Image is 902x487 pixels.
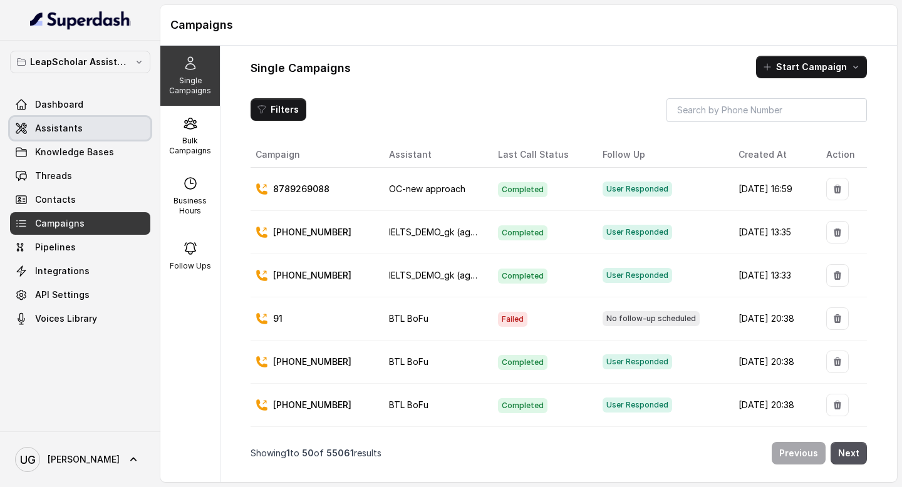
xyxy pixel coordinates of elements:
button: Next [831,442,867,464]
span: BTL BoFu [389,399,428,410]
span: User Responded [603,225,672,240]
a: [PERSON_NAME] [10,442,150,477]
span: IELTS_DEMO_gk (agent 1) [389,227,494,237]
span: Knowledge Bases [35,146,114,158]
span: Pipelines [35,241,76,254]
span: Campaigns [35,217,85,230]
p: [PHONE_NUMBER] [273,356,351,368]
button: Filters [251,98,306,121]
span: Voices Library [35,312,97,325]
a: Contacts [10,188,150,211]
span: OC-new approach [389,183,465,194]
h1: Single Campaigns [251,58,351,78]
td: [DATE] 16:59 [728,168,816,211]
td: [DATE] 13:35 [728,211,816,254]
th: Campaign [251,142,379,168]
button: Start Campaign [756,56,867,78]
p: 8789269088 [273,183,329,195]
a: Dashboard [10,93,150,116]
th: Follow Up [593,142,728,168]
th: Created At [728,142,816,168]
h1: Campaigns [170,15,887,35]
a: Knowledge Bases [10,141,150,163]
nav: Pagination [251,434,867,472]
span: Threads [35,170,72,182]
td: [DATE] 20:38 [728,427,816,470]
span: Completed [498,355,547,370]
span: User Responded [603,397,672,413]
span: Contacts [35,193,76,206]
td: [DATE] 20:38 [728,384,816,427]
input: Search by Phone Number [666,98,867,122]
span: No follow-up scheduled [603,311,700,326]
a: Integrations [10,260,150,282]
button: Previous [772,442,826,464]
span: Assistants [35,122,83,135]
a: Voices Library [10,307,150,330]
a: Assistants [10,117,150,140]
p: Business Hours [165,196,215,216]
p: 91 [273,312,283,325]
p: Showing to of results [251,447,381,459]
a: Pipelines [10,236,150,259]
text: UG [20,453,36,466]
a: Campaigns [10,212,150,235]
span: Completed [498,269,547,284]
td: [DATE] 20:38 [728,297,816,341]
p: [PHONE_NUMBER] [273,226,351,238]
span: API Settings [35,289,90,301]
span: BTL BoFu [389,356,428,367]
span: [PERSON_NAME] [48,453,120,466]
span: 1 [286,448,290,458]
th: Last Call Status [488,142,593,168]
th: Assistant [379,142,488,168]
p: [PHONE_NUMBER] [273,269,351,282]
span: IELTS_DEMO_gk (agent 1) [389,270,494,280]
p: Follow Ups [170,261,211,271]
span: User Responded [603,182,672,197]
button: LeapScholar Assistant [10,51,150,73]
img: light.svg [30,10,131,30]
td: [DATE] 20:38 [728,341,816,384]
span: 55061 [326,448,354,458]
span: 50 [302,448,314,458]
p: LeapScholar Assistant [30,54,130,69]
span: User Responded [603,268,672,283]
th: Action [816,142,867,168]
a: Threads [10,165,150,187]
span: User Responded [603,354,672,369]
span: Integrations [35,265,90,277]
p: Single Campaigns [165,76,215,96]
span: BTL BoFu [389,313,428,324]
span: Dashboard [35,98,83,111]
p: Bulk Campaigns [165,136,215,156]
p: [PHONE_NUMBER] [273,399,351,411]
span: Completed [498,398,547,413]
span: Completed [498,225,547,240]
a: API Settings [10,284,150,306]
td: [DATE] 13:33 [728,254,816,297]
span: Failed [498,312,527,327]
span: Completed [498,182,547,197]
